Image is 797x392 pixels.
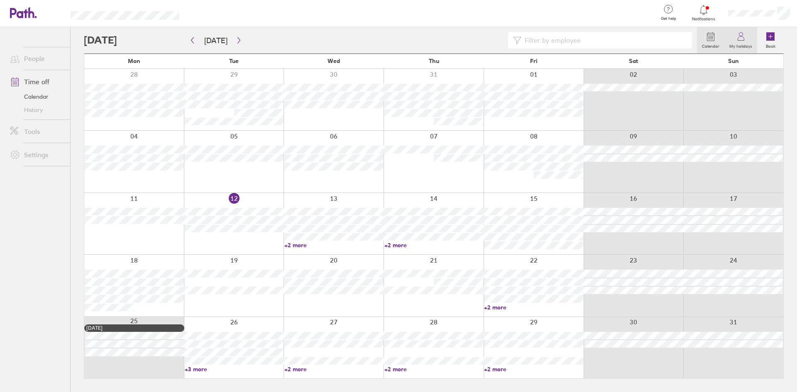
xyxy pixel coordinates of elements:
span: Thu [429,58,439,64]
a: Tools [3,123,70,140]
span: Notifications [690,17,717,22]
span: Tue [229,58,239,64]
a: +2 more [484,365,583,373]
span: Fri [530,58,538,64]
a: +2 more [384,241,484,249]
a: +2 more [284,365,384,373]
a: History [3,103,70,117]
button: [DATE] [198,34,234,47]
a: People [3,50,70,67]
a: Time off [3,73,70,90]
a: Notifications [690,4,717,22]
span: Wed [328,58,340,64]
span: Sat [629,58,638,64]
span: Mon [128,58,140,64]
span: Get help [655,16,682,21]
span: Sun [728,58,739,64]
a: Book [757,27,784,54]
a: +3 more [185,365,284,373]
div: [DATE] [86,325,182,331]
a: Calendar [3,90,70,103]
label: Calendar [697,41,724,49]
a: +2 more [284,241,384,249]
a: +2 more [384,365,484,373]
input: Filter by employee [521,32,687,48]
a: Calendar [697,27,724,54]
label: Book [761,41,780,49]
a: Settings [3,146,70,163]
label: My holidays [724,41,757,49]
a: +2 more [484,304,583,311]
a: My holidays [724,27,757,54]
